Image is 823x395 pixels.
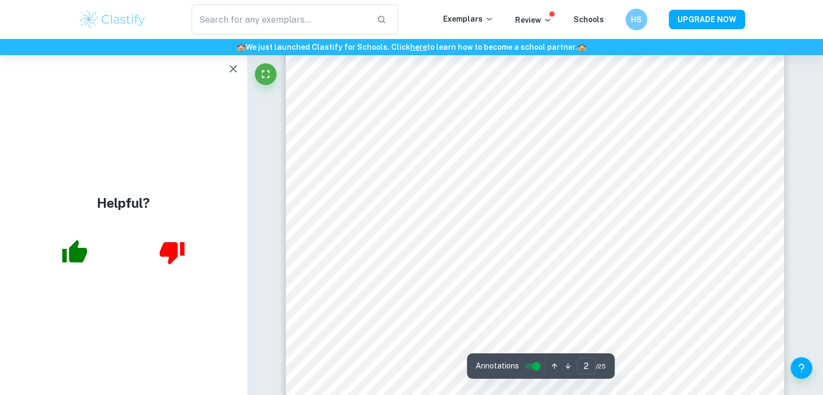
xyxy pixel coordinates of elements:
button: Help and Feedback [791,357,812,379]
input: Search for any exemplars... [192,4,368,35]
p: Review [515,14,552,26]
h4: Helpful? [97,193,150,213]
img: Clastify logo [78,9,147,30]
span: Annotations [476,360,519,372]
button: UPGRADE NOW [669,10,745,29]
button: Fullscreen [255,63,276,85]
span: / 25 [596,361,606,371]
h6: We just launched Clastify for Schools. Click to learn how to become a school partner. [2,41,821,53]
span: 🏫 [236,43,246,51]
a: Schools [574,15,604,24]
h6: HS [630,14,642,25]
button: HS [626,9,647,30]
p: Exemplars [443,13,493,25]
span: 🏫 [577,43,587,51]
a: here [410,43,427,51]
